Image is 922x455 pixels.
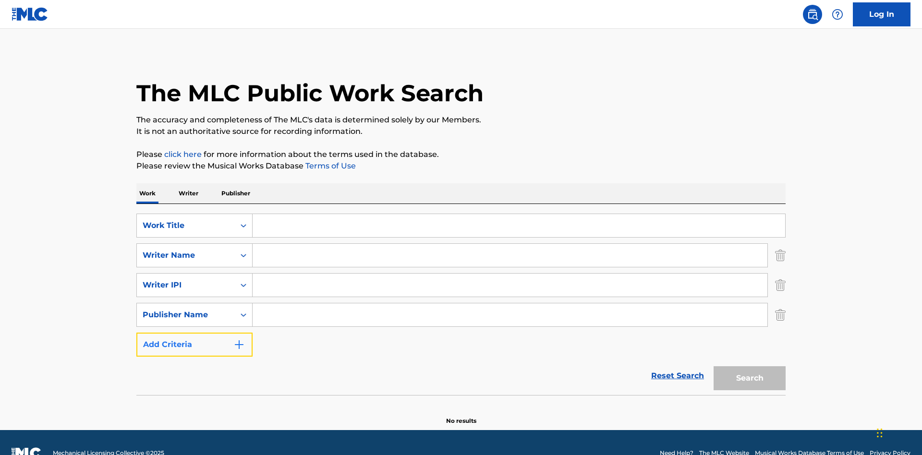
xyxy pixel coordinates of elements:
button: Add Criteria [136,333,253,357]
p: It is not an authoritative source for recording information. [136,126,786,137]
a: Log In [853,2,910,26]
form: Search Form [136,214,786,395]
div: Publisher Name [143,309,229,321]
div: Writer Name [143,250,229,261]
div: Writer IPI [143,279,229,291]
img: Delete Criterion [775,273,786,297]
p: Publisher [218,183,253,204]
div: Work Title [143,220,229,231]
h1: The MLC Public Work Search [136,79,484,108]
a: Terms of Use [303,161,356,170]
div: Drag [877,419,883,447]
a: click here [164,150,202,159]
img: search [807,9,818,20]
img: 9d2ae6d4665cec9f34b9.svg [233,339,245,350]
p: No results [446,405,476,425]
p: Please review the Musical Works Database [136,160,786,172]
div: Help [828,5,847,24]
p: Work [136,183,158,204]
p: Please for more information about the terms used in the database. [136,149,786,160]
a: Public Search [803,5,822,24]
iframe: Chat Widget [874,409,922,455]
p: Writer [176,183,201,204]
a: Reset Search [646,365,709,386]
img: MLC Logo [12,7,49,21]
p: The accuracy and completeness of The MLC's data is determined solely by our Members. [136,114,786,126]
img: Delete Criterion [775,303,786,327]
img: Delete Criterion [775,243,786,267]
img: help [832,9,843,20]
